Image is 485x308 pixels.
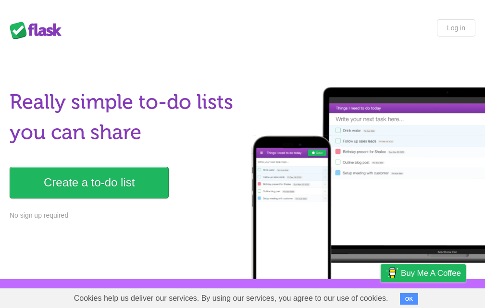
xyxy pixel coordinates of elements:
[381,264,466,282] a: Buy me a coffee
[386,265,398,281] img: Buy me a coffee
[10,167,169,198] a: Create a to-do list
[10,87,237,148] h1: Really simple to-do lists you can share
[401,265,461,282] span: Buy me a coffee
[10,210,237,221] p: No sign up required
[437,19,475,37] a: Log in
[10,22,67,39] div: Flask Lists
[400,293,419,305] button: OK
[64,289,398,308] span: Cookies help us deliver our services. By using our services, you agree to our use of cookies.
